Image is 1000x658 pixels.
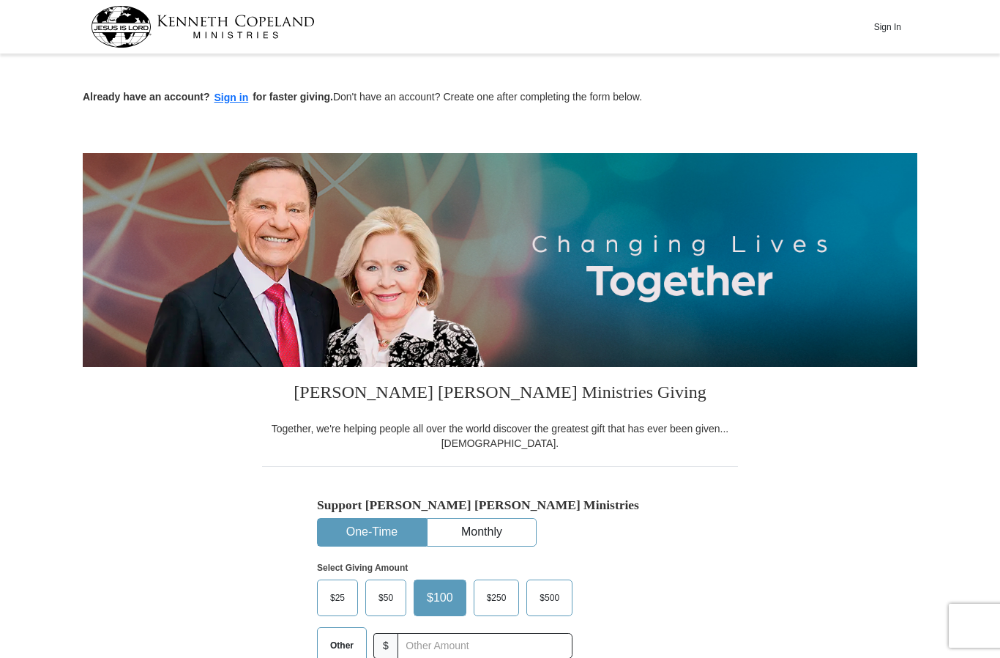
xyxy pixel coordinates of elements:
button: Monthly [428,519,536,546]
span: $500 [532,587,567,609]
button: One-Time [318,519,426,546]
span: $100 [419,587,460,609]
p: Don't have an account? Create one after completing the form below. [83,89,917,106]
span: $25 [323,587,352,609]
img: kcm-header-logo.svg [91,6,315,48]
h3: [PERSON_NAME] [PERSON_NAME] Ministries Giving [262,367,738,421]
div: Together, we're helping people all over the world discover the greatest gift that has ever been g... [262,421,738,451]
strong: Select Giving Amount [317,563,408,573]
button: Sign in [210,89,253,106]
span: $50 [371,587,400,609]
strong: Already have an account? for faster giving. [83,91,333,103]
span: Other [323,635,361,657]
h5: Support [PERSON_NAME] [PERSON_NAME] Ministries [317,498,683,513]
span: $250 [480,587,514,609]
button: Sign In [865,15,909,38]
